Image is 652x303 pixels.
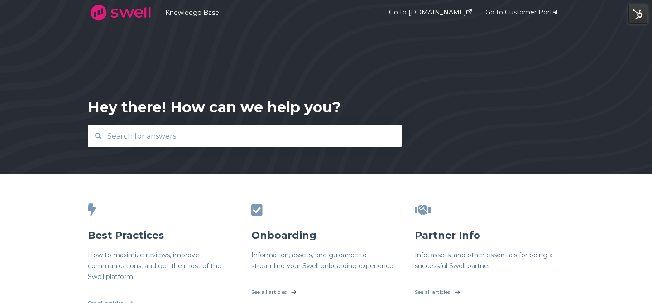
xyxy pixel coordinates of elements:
img: company logo [88,1,153,24]
h3: Best Practices [88,229,237,242]
h6: Info, assets, and other essentials for being a successful Swell partner. [415,250,564,271]
span:  [88,204,96,216]
div: Hey there! How can we help you? [88,97,341,117]
h3: Partner Info [415,229,564,242]
a: See all articles [415,279,564,301]
h3: Onboarding [251,229,401,242]
input: Search for answers [102,126,388,146]
h6: How to maximize reviews, improve communications, and get the most of the Swell platform. [88,250,237,282]
a: Knowledge Base [165,9,362,17]
span:  [251,204,263,216]
a: See all articles [251,279,401,301]
h6: Information, assets, and guidance to streamline your Swell onboarding experience. [251,250,401,271]
span:  [415,204,431,216]
img: HubSpot Tools Menu Toggle [628,5,647,24]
